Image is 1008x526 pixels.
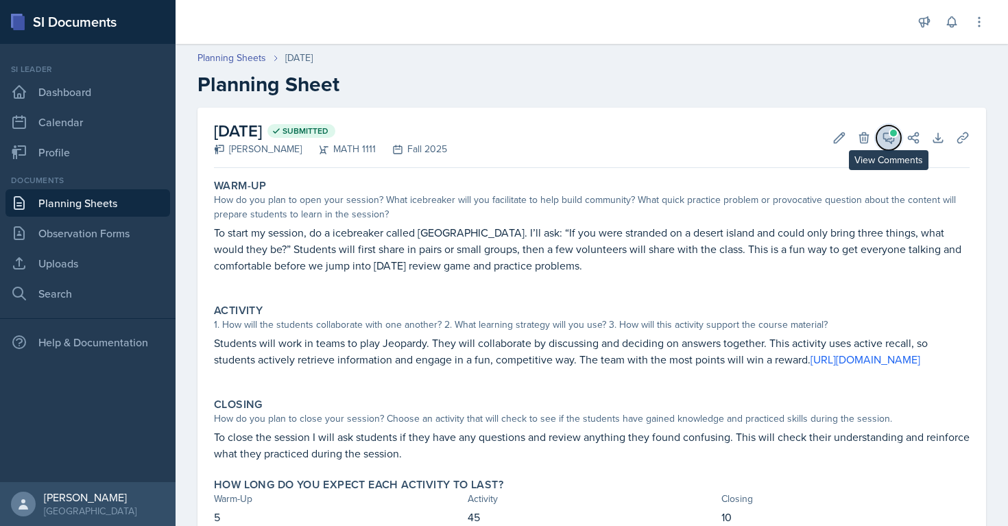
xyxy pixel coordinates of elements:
div: [DATE] [285,51,313,65]
p: Students will work in teams to play Jeopardy. They will collaborate by discussing and deciding on... [214,335,970,368]
div: Si leader [5,63,170,75]
div: [PERSON_NAME] [214,142,302,156]
p: To start my session, do a icebreaker called [GEOGRAPHIC_DATA]. I’ll ask: “If you were stranded on... [214,224,970,274]
a: Planning Sheets [197,51,266,65]
p: 45 [468,509,716,525]
div: How do you plan to open your session? What icebreaker will you facilitate to help build community... [214,193,970,222]
label: Closing [214,398,263,411]
span: Submitted [283,125,328,136]
div: Warm-Up [214,492,462,506]
label: How long do you expect each activity to last? [214,478,503,492]
p: 5 [214,509,462,525]
label: Warm-Up [214,179,267,193]
div: Help & Documentation [5,328,170,356]
div: Documents [5,174,170,187]
div: Closing [721,492,970,506]
a: Observation Forms [5,219,170,247]
h2: Planning Sheet [197,72,986,97]
div: Fall 2025 [376,142,447,156]
button: View Comments [876,125,901,150]
a: [URL][DOMAIN_NAME] [811,352,920,367]
label: Activity [214,304,263,318]
div: Activity [468,492,716,506]
div: [PERSON_NAME] [44,490,136,504]
p: To close the session I will ask students if they have any questions and review anything they foun... [214,429,970,462]
div: 1. How will the students collaborate with one another? 2. What learning strategy will you use? 3.... [214,318,970,332]
a: Dashboard [5,78,170,106]
h2: [DATE] [214,119,447,143]
a: Planning Sheets [5,189,170,217]
p: 10 [721,509,970,525]
div: How do you plan to close your session? Choose an activity that will check to see if the students ... [214,411,970,426]
a: Profile [5,139,170,166]
div: [GEOGRAPHIC_DATA] [44,504,136,518]
a: Search [5,280,170,307]
div: MATH 1111 [302,142,376,156]
a: Uploads [5,250,170,277]
a: Calendar [5,108,170,136]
